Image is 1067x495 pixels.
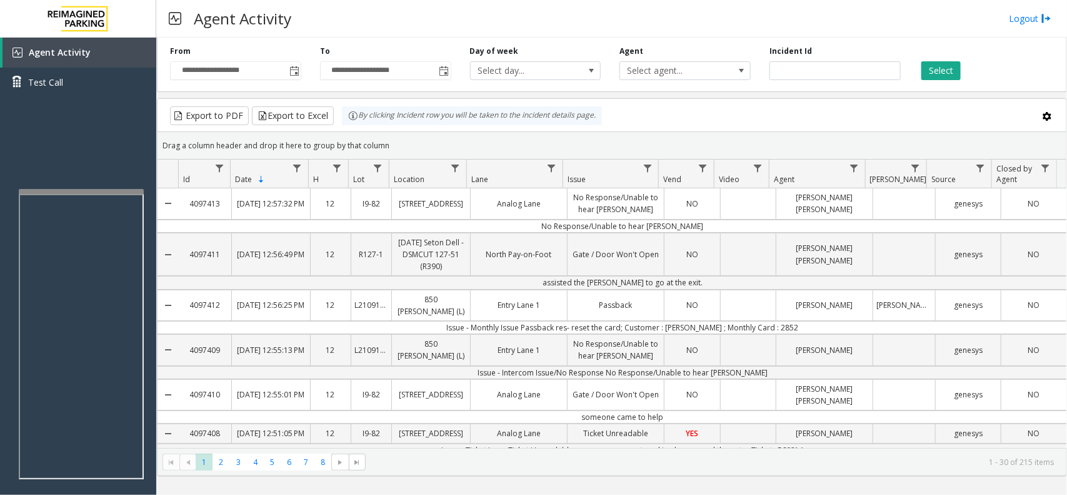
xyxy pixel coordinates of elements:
[179,195,231,213] a: 4097413
[335,457,345,467] span: Go to the next page
[158,135,1066,156] div: Drag a column header and drop it here to group by that column
[179,296,231,314] a: 4097412
[620,62,724,79] span: Select agent...
[776,380,873,410] a: [PERSON_NAME] [PERSON_NAME]
[776,341,873,359] a: [PERSON_NAME]
[351,341,391,359] a: L21091600
[179,276,1066,289] td: assisted the [PERSON_NAME] to go at the exit.
[170,46,191,57] label: From
[179,385,231,404] a: 4097410
[28,76,63,89] span: Test Call
[1001,385,1066,404] a: NO
[936,245,1001,263] a: genesys
[686,428,699,439] span: YES
[931,174,956,185] span: Source
[749,160,766,176] a: Video Filter Menu
[311,195,351,213] a: 12
[179,341,231,359] a: 4097409
[568,245,664,263] a: Gate / Door Won't Open
[369,160,386,176] a: Lot Filter Menu
[311,424,351,442] a: 12
[1028,249,1039,260] span: NO
[543,160,560,176] a: Lane Filter Menu
[351,424,391,442] a: I9-82
[183,174,190,185] span: Id
[936,195,1001,213] a: genesys
[694,160,711,176] a: Vend Filter Menu
[373,457,1054,467] kendo-pager-info: 1 - 30 of 215 items
[331,454,348,471] span: Go to the next page
[329,160,346,176] a: H Filter Menu
[936,385,1001,404] a: genesys
[179,411,1066,424] td: someone came to help
[568,335,664,365] a: No Response/Unable to hear [PERSON_NAME]
[342,106,602,125] div: By clicking Incident row you will be taken to the incident details page.
[179,321,1066,334] td: Issue - Monthly Issue Passback res- reset the card; Customer : [PERSON_NAME] ; Monthly Card : 2852
[686,249,698,260] span: NO
[232,341,310,359] a: [DATE] 12:55:13 PM
[1028,428,1039,439] span: NO
[1028,389,1039,400] span: NO
[568,385,664,404] a: Gate / Door Won't Open
[158,183,179,223] a: Collapse Details
[289,160,306,176] a: Date Filter Menu
[870,174,927,185] span: [PERSON_NAME]
[29,46,91,58] span: Agent Activity
[169,3,181,34] img: pageIcon
[351,195,391,213] a: I9-82
[471,195,567,213] a: Analog Lane
[447,160,464,176] a: Location Filter Menu
[158,375,179,415] a: Collapse Details
[437,62,451,79] span: Toggle popup
[936,296,1001,314] a: genesys
[776,424,873,442] a: [PERSON_NAME]
[1001,245,1066,263] a: NO
[1041,12,1051,25] img: logout
[392,385,470,404] a: [STREET_ADDRESS]
[392,424,470,442] a: [STREET_ADDRESS]
[311,245,351,263] a: 12
[873,296,935,314] a: [PERSON_NAME]
[232,385,310,404] a: [DATE] 12:55:01 PM
[211,160,228,176] a: Id Filter Menu
[568,424,664,442] a: Ticket Unreadable
[314,454,331,471] span: Page 8
[568,296,664,314] a: Passback
[247,454,264,471] span: Page 4
[311,385,351,404] a: 12
[686,300,698,310] span: NO
[298,454,314,471] span: Page 7
[907,160,924,176] a: Parker Filter Menu
[232,195,310,213] a: [DATE] 12:57:32 PM
[351,245,391,263] a: R127-1
[170,106,249,125] button: Export to PDF
[179,245,231,263] a: 4097411
[179,424,231,442] a: 4097408
[845,160,862,176] a: Agent Filter Menu
[471,341,567,359] a: Entry Lane 1
[232,296,310,314] a: [DATE] 12:56:25 PM
[179,444,1066,457] td: Issue - Ticket Issue Ticket Unreadable res- server was not working hence vend the gate ; Ticket :...
[471,174,488,185] span: Lane
[348,111,358,121] img: infoIcon.svg
[936,341,1001,359] a: genesys
[1001,424,1066,442] a: NO
[320,46,330,57] label: To
[769,46,812,57] label: Incident Id
[686,345,698,355] span: NO
[921,61,961,80] button: Select
[158,160,1066,448] div: Data table
[351,385,391,404] a: I9-82
[776,188,873,218] a: [PERSON_NAME] [PERSON_NAME]
[188,3,298,34] h3: Agent Activity
[664,341,719,359] a: NO
[313,174,319,185] span: H
[639,160,656,176] a: Issue Filter Menu
[256,175,266,185] span: Sortable
[664,174,682,185] span: Vend
[664,245,719,263] a: NO
[158,285,179,325] a: Collapse Details
[392,195,470,213] a: [STREET_ADDRESS]
[3,38,156,68] a: Agent Activity
[470,46,519,57] label: Day of week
